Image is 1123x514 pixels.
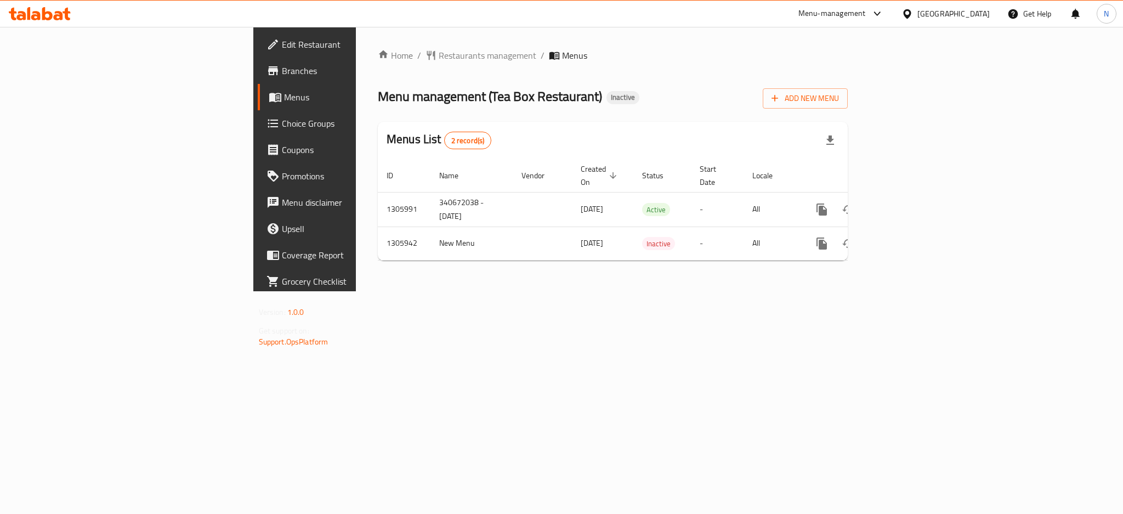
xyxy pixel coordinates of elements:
td: All [744,227,800,260]
span: Choice Groups [282,117,432,130]
li: / [541,49,545,62]
span: Branches [282,64,432,77]
a: Choice Groups [258,110,441,137]
span: Created On [581,162,620,189]
span: Edit Restaurant [282,38,432,51]
span: Start Date [700,162,730,189]
span: Coupons [282,143,432,156]
a: Restaurants management [426,49,536,62]
span: Menus [284,91,432,104]
a: Menu disclaimer [258,189,441,216]
button: more [809,196,835,223]
span: Menu disclaimer [282,196,432,209]
td: All [744,192,800,227]
button: Add New Menu [763,88,848,109]
td: 340672038 - [DATE] [430,192,513,227]
span: N [1104,8,1109,20]
button: more [809,230,835,257]
span: Menu management ( Tea Box Restaurant ) [378,84,602,109]
th: Actions [800,159,923,193]
span: 2 record(s) [445,135,491,146]
span: Coverage Report [282,248,432,262]
a: Upsell [258,216,441,242]
span: Get support on: [259,324,309,338]
div: Menu-management [798,7,866,20]
span: [DATE] [581,202,603,216]
table: enhanced table [378,159,923,261]
td: New Menu [430,227,513,260]
span: Inactive [606,93,639,102]
span: [DATE] [581,236,603,250]
a: Coupons [258,137,441,163]
span: Version: [259,305,286,319]
span: Add New Menu [772,92,839,105]
span: Menus [562,49,587,62]
a: Branches [258,58,441,84]
a: Menus [258,84,441,110]
div: Total records count [444,132,492,149]
div: Export file [817,127,843,154]
span: ID [387,169,407,182]
a: Support.OpsPlatform [259,335,328,349]
a: Grocery Checklist [258,268,441,295]
span: 1.0.0 [287,305,304,319]
span: Grocery Checklist [282,275,432,288]
div: [GEOGRAPHIC_DATA] [917,8,990,20]
button: Change Status [835,196,861,223]
nav: breadcrumb [378,49,848,62]
span: Name [439,169,473,182]
span: Inactive [642,238,675,250]
span: Status [642,169,678,182]
span: Promotions [282,170,432,183]
td: - [691,227,744,260]
h2: Menus List [387,131,491,149]
span: Vendor [521,169,559,182]
div: Inactive [642,237,675,250]
a: Edit Restaurant [258,31,441,58]
button: Change Status [835,230,861,257]
div: Active [642,203,670,216]
a: Promotions [258,163,441,189]
span: Restaurants management [439,49,536,62]
div: Inactive [606,91,639,104]
span: Locale [752,169,787,182]
a: Coverage Report [258,242,441,268]
span: Upsell [282,222,432,235]
span: Active [642,204,670,216]
td: - [691,192,744,227]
